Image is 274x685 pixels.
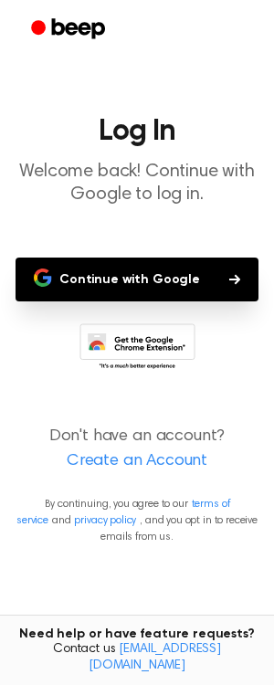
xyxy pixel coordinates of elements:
button: Continue with Google [16,258,258,301]
p: By continuing, you agree to our and , and you opt in to receive emails from us. [15,496,259,545]
a: [EMAIL_ADDRESS][DOMAIN_NAME] [89,643,221,672]
p: Don't have an account? [15,425,259,474]
h1: Log In [15,117,259,146]
p: Welcome back! Continue with Google to log in. [15,161,259,206]
a: Beep [18,12,121,47]
span: Contact us [11,642,263,674]
a: Create an Account [18,449,256,474]
a: privacy policy [74,515,136,526]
